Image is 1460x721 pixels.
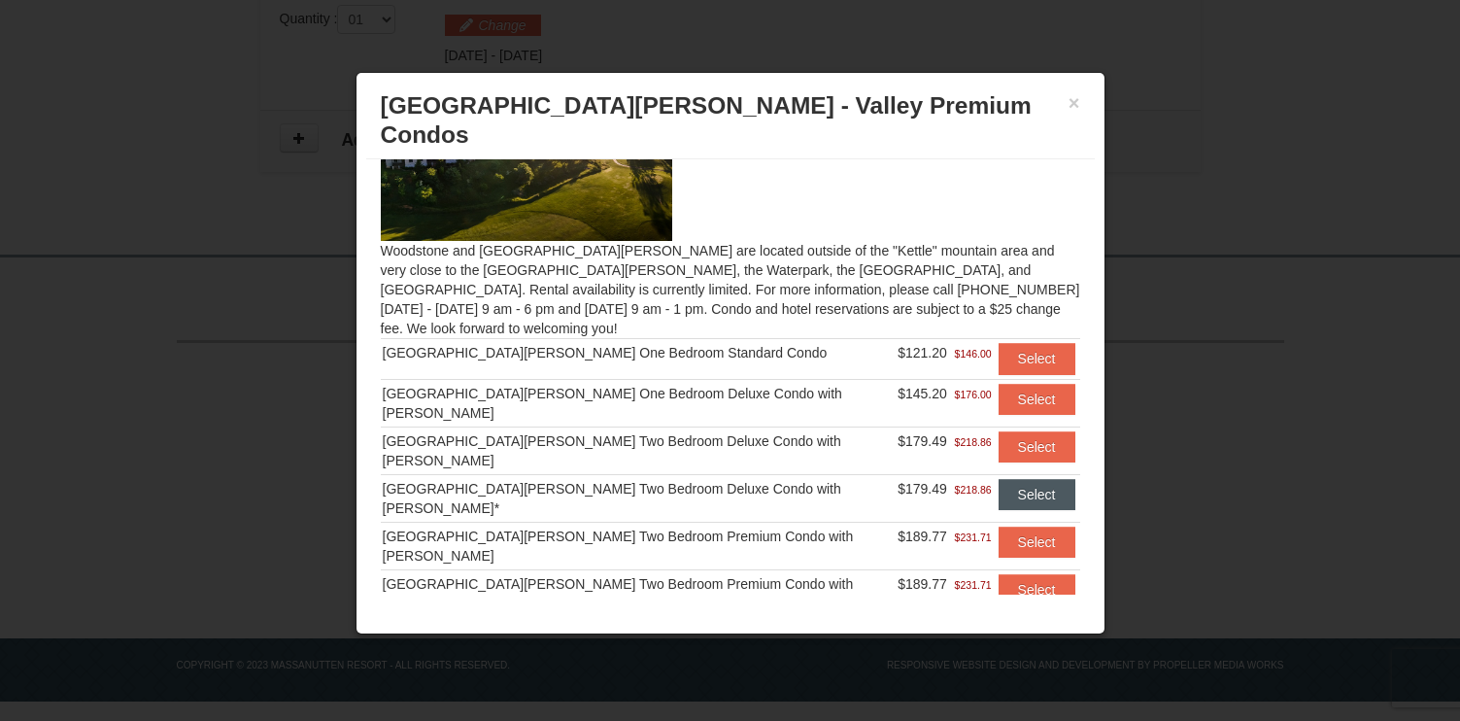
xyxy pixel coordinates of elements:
[383,574,895,613] div: [GEOGRAPHIC_DATA][PERSON_NAME] Two Bedroom Premium Condo with [PERSON_NAME]*
[955,575,992,595] span: $231.71
[898,576,947,592] span: $189.77
[381,92,1032,148] span: [GEOGRAPHIC_DATA][PERSON_NAME] - Valley Premium Condos
[381,82,672,241] img: 19219041-4-ec11c166.jpg
[955,528,992,547] span: $231.71
[383,479,895,518] div: [GEOGRAPHIC_DATA][PERSON_NAME] Two Bedroom Deluxe Condo with [PERSON_NAME]*
[955,385,992,404] span: $176.00
[898,529,947,544] span: $189.77
[999,574,1075,605] button: Select
[999,384,1075,415] button: Select
[383,431,895,470] div: [GEOGRAPHIC_DATA][PERSON_NAME] Two Bedroom Deluxe Condo with [PERSON_NAME]
[1069,93,1080,113] button: ×
[955,432,992,452] span: $218.86
[383,527,895,566] div: [GEOGRAPHIC_DATA][PERSON_NAME] Two Bedroom Premium Condo with [PERSON_NAME]
[898,345,947,360] span: $121.20
[898,433,947,449] span: $179.49
[383,343,895,362] div: [GEOGRAPHIC_DATA][PERSON_NAME] One Bedroom Standard Condo
[999,527,1075,558] button: Select
[366,159,1095,594] div: Woodstone and [GEOGRAPHIC_DATA][PERSON_NAME] are located outside of the "Kettle" mountain area an...
[999,479,1075,510] button: Select
[898,386,947,401] span: $145.20
[383,384,895,423] div: [GEOGRAPHIC_DATA][PERSON_NAME] One Bedroom Deluxe Condo with [PERSON_NAME]
[955,344,992,363] span: $146.00
[999,431,1075,463] button: Select
[999,343,1075,374] button: Select
[955,480,992,499] span: $218.86
[898,481,947,497] span: $179.49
